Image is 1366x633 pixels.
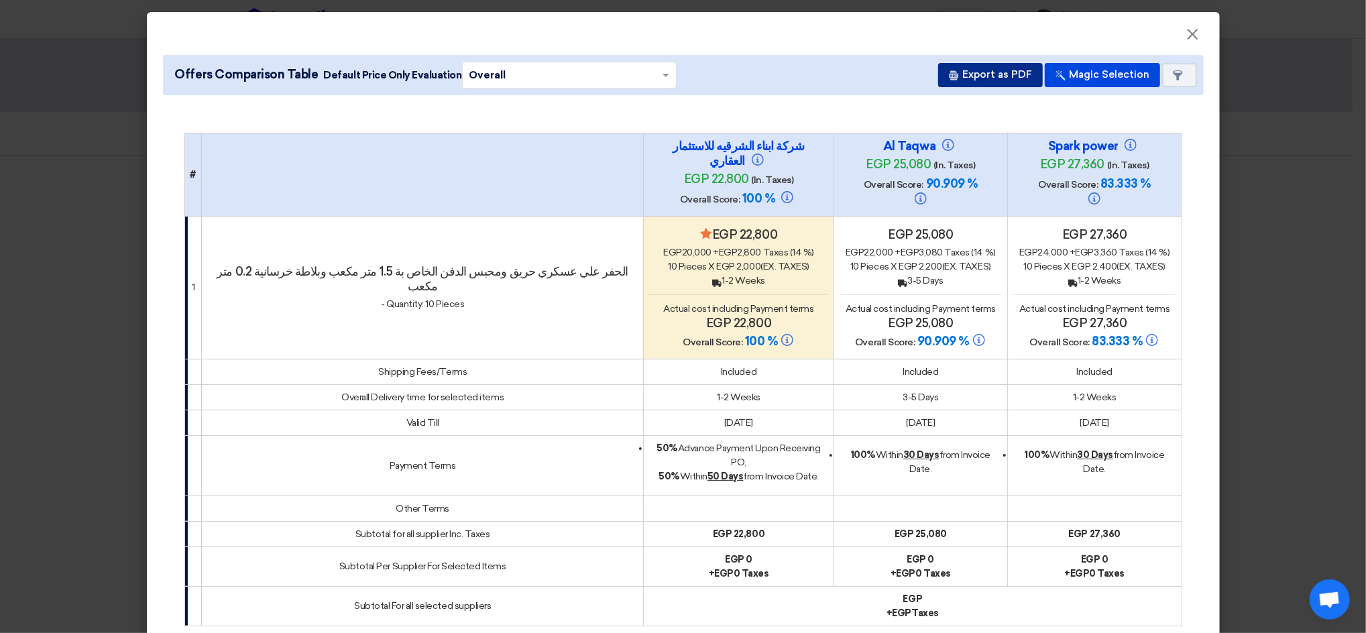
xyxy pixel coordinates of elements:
[679,261,707,272] span: Pieces
[381,298,464,310] span: - Quantity: 10 Pieces
[1064,261,1165,272] span: x egp 2,400
[926,176,978,191] span: 90.909 %
[840,245,1002,260] div: 22,000 + 3,080 Taxes (14 %)
[745,334,778,349] span: 100 %
[1069,528,1121,540] b: egp 27,360
[1013,227,1176,242] h4: egp 27,360
[659,471,819,482] span: Within from Invoice Date.
[903,449,940,461] u: 30 Days
[861,261,889,272] span: Pieces
[684,172,749,186] span: egp 22,800
[938,63,1043,87] button: Export as PDF
[901,247,919,258] span: egp
[1030,337,1090,348] span: Overall Score:
[323,68,461,82] span: Default Price Only Evaluation
[1013,365,1176,379] div: Included
[663,247,682,258] span: egp
[1013,316,1176,331] h4: egp 27,360
[1081,554,1108,565] b: egp 0
[1100,176,1151,191] span: 83.333 %
[1117,261,1165,272] span: (Ex. Taxes)
[834,410,1007,435] td: [DATE]
[1023,261,1032,272] span: 10
[649,227,828,242] h4: egp 22,800
[846,247,864,258] span: egp
[895,528,947,540] b: egp 25,080
[840,365,1002,379] div: Included
[202,496,644,521] td: Other Terms
[202,521,644,546] td: Subtotal for all supplier Inc. Taxes
[683,337,742,348] span: Overall Score:
[752,174,794,186] span: (In. Taxes)
[840,227,1002,242] h4: egp 25,080
[850,261,859,272] span: 10
[1019,303,1170,314] span: Actual cost including Payment terms
[742,191,775,206] span: 100 %
[649,316,828,331] h4: egp 22,800
[897,568,916,579] span: egp
[714,568,734,579] span: egp
[840,274,1002,288] div: 3-5 Days
[893,608,912,619] span: egp
[855,337,915,348] span: Overall Score:
[760,261,809,272] span: (Ex. Taxes)
[713,528,764,540] b: egp 22,800
[184,216,202,359] td: 1
[649,245,828,260] div: 20,000 + 2,800 Taxes (14 %)
[709,568,769,579] b: + 0 Taxes
[709,261,809,272] span: x egp 2,000
[891,568,951,579] b: + 0 Taxes
[644,384,834,410] td: 1-2 Weeks
[1064,568,1125,579] b: + 0 Taxes
[840,316,1002,331] h4: egp 25,080
[1027,139,1161,154] h4: Spark power
[725,554,752,565] b: egp 0
[202,410,644,435] td: Valid Till
[202,384,644,410] td: Overall Delivery time for selected items
[1107,160,1149,171] span: (In. Taxes)
[1077,449,1113,461] u: 30 Days
[1025,449,1049,461] strong: 100%
[903,593,923,605] b: egp
[1008,410,1182,435] td: [DATE]
[659,471,680,482] strong: 50%
[1025,449,1164,475] span: Within from Invoice Date.
[707,471,744,482] u: 50 Days
[1034,261,1062,272] span: Pieces
[851,449,990,475] span: Within from Invoice Date.
[1013,274,1176,288] div: 1-2 Weeks
[719,247,738,258] span: egp
[202,359,644,384] td: Shipping Fees/Terms
[1045,63,1160,87] button: Magic Selection
[207,264,638,294] h4: الحفر علي عسكري حريق ومحبس الدفن الخاص بة 1.5 متر مكعب وبلاطة خرسانية 0.2 متر مكعب
[1040,157,1104,172] span: egp 27,360
[1038,179,1098,190] span: Overall Score:
[846,303,996,314] span: Actual cost including Payment terms
[1019,247,1038,258] span: egp
[202,546,644,586] td: Subtotal Per Supplier For Selected Items
[649,274,828,288] div: 1-2 Weeks
[866,157,931,172] span: egp 25,080
[1013,245,1176,260] div: 24,000 + 3,360 Taxes (14 %)
[851,449,876,461] strong: 100%
[1008,384,1182,410] td: 1-2 Weeks
[649,365,828,379] div: Included
[664,303,814,314] span: Actual cost including Payment terms
[184,133,202,216] th: #
[680,194,740,205] span: Overall Score:
[1070,568,1090,579] span: egp
[1176,21,1210,48] button: Close
[933,160,976,171] span: (In. Taxes)
[942,261,991,272] span: (Ex. Taxes)
[917,334,969,349] span: 90.909 %
[644,410,834,435] td: [DATE]
[1076,247,1094,258] span: egp
[202,586,644,626] td: Subtotal For all selected suppliers
[668,261,677,272] span: 10
[657,443,679,454] strong: 50%
[672,139,806,168] h4: شركة ابناء الشرقيه للاستثمار العقاري
[1092,334,1142,349] span: 83.333 %
[1310,579,1350,620] div: Open chat
[834,384,1007,410] td: 3-5 Days
[854,139,988,154] h4: Al Taqwa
